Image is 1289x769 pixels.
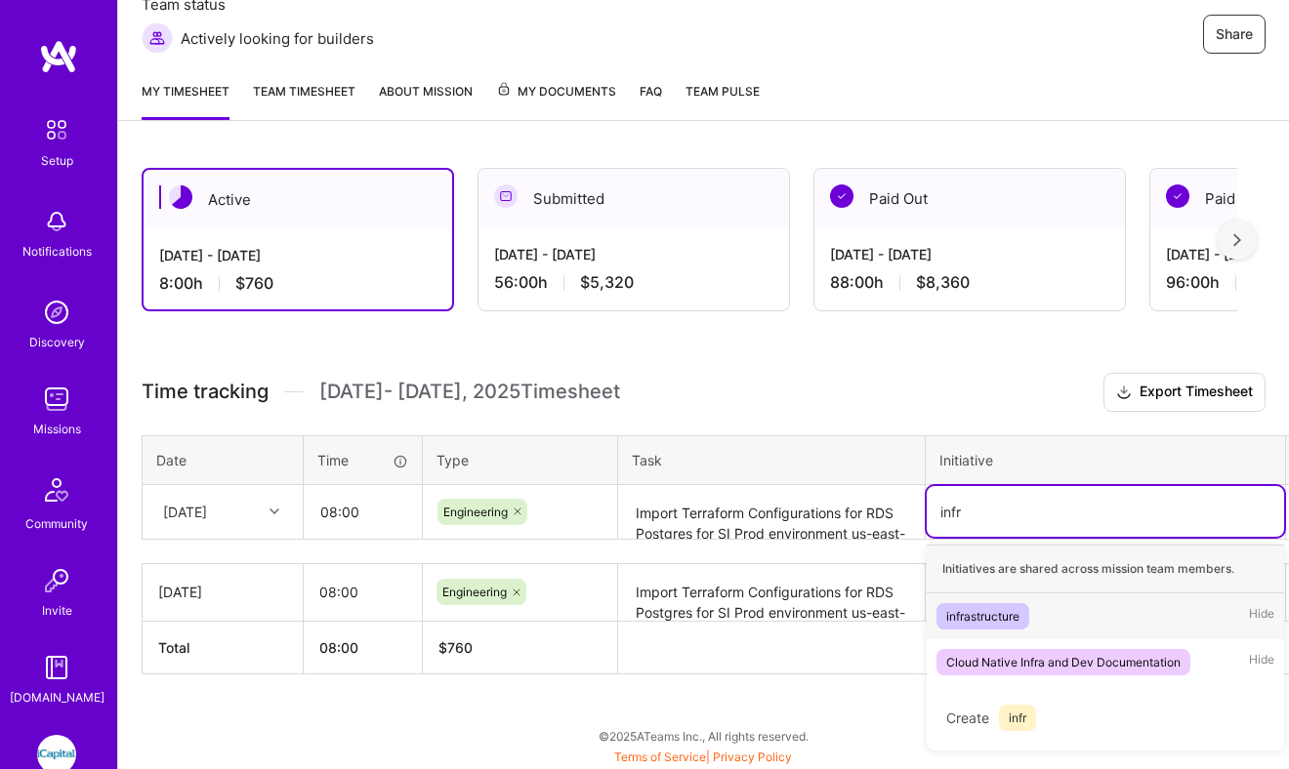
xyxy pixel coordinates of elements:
[620,487,923,539] textarea: Import Terraform Configurations for RDS Postgres for SI Prod environment us-east-1
[33,466,80,513] img: Community
[442,585,507,599] span: Engineering
[235,273,273,294] span: $760
[304,621,423,673] th: 08:00
[830,184,853,208] img: Paid Out
[814,169,1125,228] div: Paid Out
[443,505,508,519] span: Engineering
[158,582,287,602] div: [DATE]
[304,566,422,618] input: HH:MM
[181,28,374,49] span: Actively looking for builders
[10,687,104,708] div: [DOMAIN_NAME]
[478,169,789,228] div: Submitted
[494,184,518,208] img: Submitted
[1216,24,1253,44] span: Share
[29,332,85,352] div: Discovery
[317,450,408,470] div: Time
[1203,15,1266,54] button: Share
[936,695,1274,741] div: Create
[496,81,616,120] a: My Documents
[494,244,773,264] div: [DATE] - [DATE]
[143,435,304,484] th: Date
[614,749,792,764] span: |
[713,749,792,764] a: Privacy Policy
[640,81,662,120] a: FAQ
[946,606,1019,627] div: infrastructure
[1249,649,1274,675] span: Hide
[117,711,1289,760] div: © 2025 ATeams Inc., All rights reserved.
[999,705,1036,731] span: infr
[163,502,207,522] div: [DATE]
[144,170,452,229] div: Active
[319,380,620,404] span: [DATE] - [DATE] , 2025 Timesheet
[41,150,73,171] div: Setup
[42,600,72,621] div: Invite
[305,486,421,538] input: HH:MM
[438,639,473,656] span: $ 760
[494,272,773,293] div: 56:00 h
[37,561,76,600] img: Invite
[1116,383,1132,403] i: icon Download
[1233,233,1241,247] img: right
[1166,184,1189,208] img: Paid Out
[25,513,88,534] div: Community
[1249,603,1274,629] span: Hide
[142,22,173,54] img: Actively looking for builders
[686,84,760,99] span: Team Pulse
[22,241,92,262] div: Notifications
[142,380,269,404] span: Time tracking
[37,202,76,241] img: bell
[379,81,473,120] a: About Mission
[159,273,437,294] div: 8:00 h
[618,435,926,484] th: Task
[37,380,76,419] img: teamwork
[1103,373,1266,412] button: Export Timesheet
[946,652,1181,672] div: Cloud Native Infra and Dev Documentation
[496,81,616,102] span: My Documents
[142,81,229,120] a: My timesheet
[253,81,355,120] a: Team timesheet
[143,621,304,673] th: Total
[39,39,78,74] img: logo
[830,272,1109,293] div: 88:00 h
[830,244,1109,264] div: [DATE] - [DATE]
[33,419,81,439] div: Missions
[686,81,760,120] a: Team Pulse
[939,450,1271,470] div: Initiative
[270,506,279,516] i: icon Chevron
[37,648,76,687] img: guide book
[423,435,618,484] th: Type
[614,749,706,764] a: Terms of Service
[580,272,634,293] span: $5,320
[169,185,192,209] img: Active
[927,545,1284,593] div: Initiatives are shared across mission team members.
[36,109,77,150] img: setup
[159,245,437,265] div: [DATE] - [DATE]
[916,272,970,293] span: $8,360
[620,566,923,621] textarea: Import Terraform Configurations for RDS Postgres for SI Prod environment us-east-1
[37,293,76,332] img: discovery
